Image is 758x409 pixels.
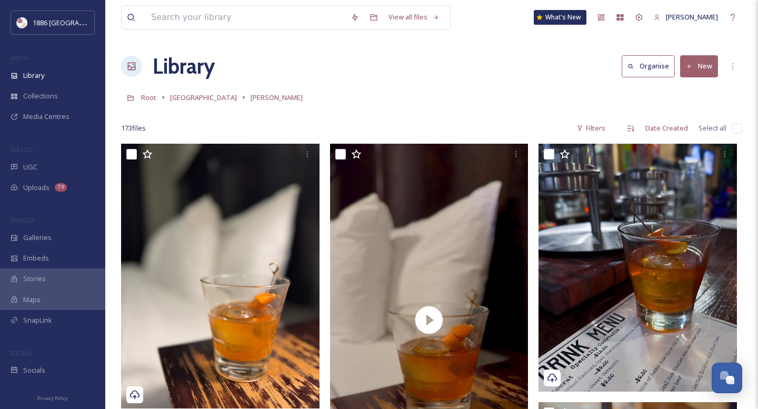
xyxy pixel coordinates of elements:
[153,51,215,82] a: Library
[141,93,156,102] span: Root
[251,91,303,104] a: [PERSON_NAME]
[23,274,46,284] span: Stories
[170,91,237,104] a: [GEOGRAPHIC_DATA]
[712,363,742,393] button: Open Chat
[23,91,58,101] span: Collections
[11,349,32,357] span: SOCIALS
[571,118,611,138] div: Filters
[121,123,146,133] span: 173 file s
[23,233,52,243] span: Galleries
[680,55,718,77] button: New
[23,295,41,305] span: Maps
[11,54,29,62] span: MEDIA
[141,91,156,104] a: Root
[55,183,67,192] div: 79
[11,216,35,224] span: WIDGETS
[23,183,49,193] span: Uploads
[11,146,33,154] span: COLLECT
[622,55,680,77] a: Organise
[37,391,68,404] a: Privacy Policy
[121,144,320,408] img: urbanbirddogs (28).jpg
[534,10,586,25] a: What's New
[23,162,37,172] span: UGC
[23,71,44,81] span: Library
[23,315,52,325] span: SnapLink
[23,253,49,263] span: Embeds
[251,93,303,102] span: [PERSON_NAME]
[146,6,345,29] input: Search your library
[17,17,27,28] img: logos.png
[23,112,69,122] span: Media Centres
[170,93,237,102] span: [GEOGRAPHIC_DATA]
[640,118,693,138] div: Date Created
[666,12,718,22] span: [PERSON_NAME]
[649,7,723,27] a: [PERSON_NAME]
[383,7,445,27] a: View all files
[37,395,68,402] span: Privacy Policy
[538,144,737,392] img: urbanbirddogs (27).jpg
[23,365,45,375] span: Socials
[33,17,116,27] span: 1886 [GEOGRAPHIC_DATA]
[622,55,675,77] button: Organise
[699,123,726,133] span: Select all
